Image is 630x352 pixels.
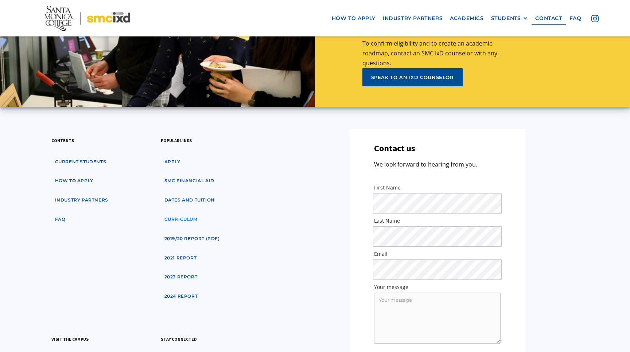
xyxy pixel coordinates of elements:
p: We look forward to hearing from you. [374,160,477,169]
a: 2024 Report [161,290,202,303]
a: 2023 Report [161,270,201,284]
label: Your message [374,283,501,291]
label: Email [374,250,501,258]
a: how to apply [328,12,379,25]
a: curriculum [161,213,201,226]
a: contact [532,12,565,25]
a: speak to an ixd counselor [362,68,463,86]
h3: visit the campus [51,336,89,343]
h3: Contact us [374,143,415,154]
a: Academics [446,12,487,25]
h3: stay connected [161,336,197,343]
div: STUDENTS [491,15,528,21]
label: First Name [374,184,501,191]
div: STUDENTS [491,15,521,21]
a: faq [51,213,69,226]
a: SMC financial aid [161,174,218,188]
h3: contents [51,137,74,144]
img: icon - instagram [591,15,599,22]
a: faq [566,12,585,25]
a: apply [161,155,184,169]
div: speak to an ixd counselor [371,74,454,81]
a: Current students [51,155,110,169]
a: 2021 Report [161,251,201,265]
img: Santa Monica College - SMC IxD logo [44,5,130,31]
a: industry partners [379,12,446,25]
a: 2019/20 Report (pdf) [161,232,223,246]
a: how to apply [51,174,97,188]
a: industry partners [51,193,112,207]
label: Last Name [374,217,501,224]
h3: popular links [161,137,192,144]
a: dates and tuition [161,193,218,207]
